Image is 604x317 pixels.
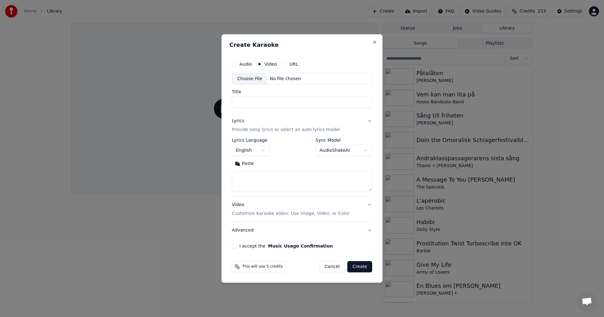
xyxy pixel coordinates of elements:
label: I accept the [239,244,333,248]
label: Video [265,62,277,66]
div: LyricsProvide song lyrics or select an auto lyrics model [232,138,372,197]
button: Advanced [232,222,372,238]
button: Paste [232,159,257,169]
div: Lyrics [232,118,244,124]
label: Audio [239,62,252,66]
button: Create [347,261,372,272]
button: LyricsProvide song lyrics or select an auto lyrics model [232,113,372,138]
button: I accept the [268,244,333,248]
label: Sync Model [316,138,372,143]
h2: Create Karaoke [229,42,375,48]
button: VideoCustomize Karaoke Video: Use Image, Video, or Color [232,197,372,222]
div: No file chosen [267,76,304,82]
p: Provide song lyrics or select an auto lyrics model [232,127,340,133]
span: This will use 5 credits [242,264,283,269]
label: Lyrics Language [232,138,270,143]
button: Cancel [319,261,345,272]
label: URL [289,62,298,66]
p: Customize Karaoke Video: Use Image, Video, or Color [232,210,350,217]
label: Title [232,90,372,94]
div: Video [232,202,350,217]
div: Choose File [232,73,267,85]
